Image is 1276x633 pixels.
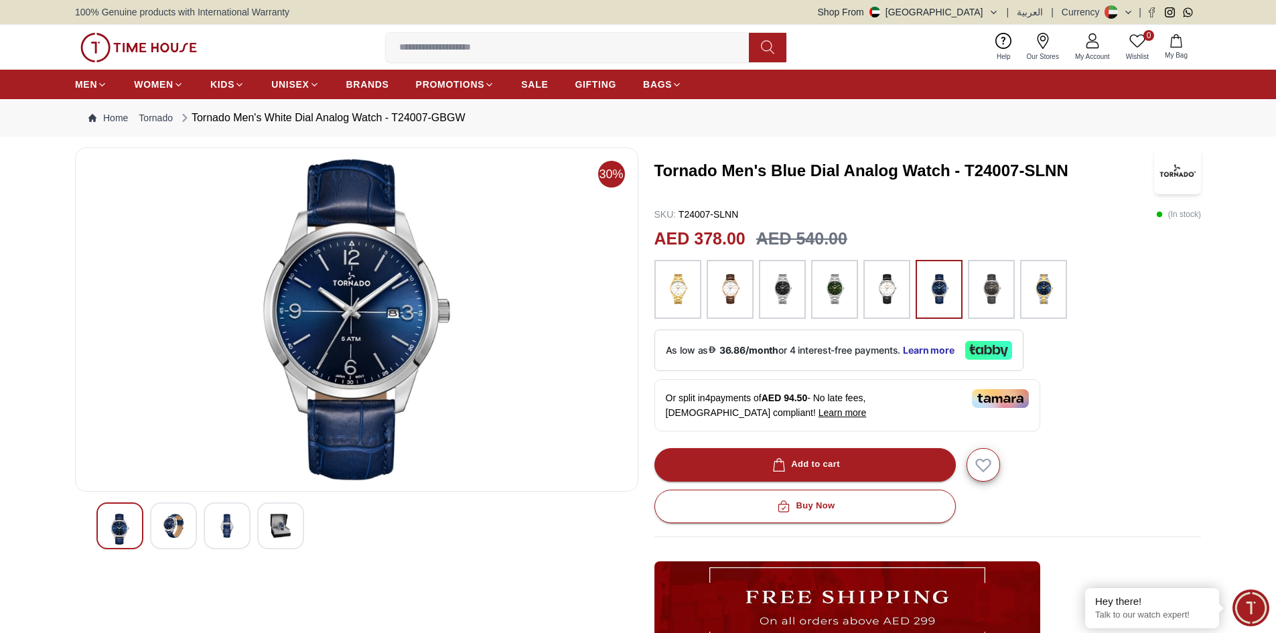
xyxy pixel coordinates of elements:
[972,389,1029,408] img: Tamara
[1147,7,1157,17] a: Facebook
[1232,589,1269,626] div: Chat Widget
[818,5,999,19] button: Shop From[GEOGRAPHIC_DATA]
[134,78,173,91] span: WOMEN
[86,159,627,480] img: Tornado Men's White Dial Analog Watch - T24007-GBGW
[661,267,695,312] img: ...
[75,5,289,19] span: 100% Genuine products with International Warranty
[654,448,956,482] button: Add to cart
[1154,147,1201,194] img: Tornado Men's Blue Dial Analog Watch - T24007-SLNN
[1027,267,1060,312] img: ...
[271,78,309,91] span: UNISEX
[774,498,835,514] div: Buy Now
[1143,30,1154,41] span: 0
[416,78,485,91] span: PROMOTIONS
[770,457,840,472] div: Add to cart
[654,208,739,221] p: T24007-SLNN
[818,267,851,312] img: ...
[1156,208,1201,221] p: ( In stock )
[654,226,746,252] h2: AED 378.00
[139,111,173,125] a: Tornado
[215,514,239,538] img: Tornado Men's White Dial Analog Watch - T24007-GBGW
[75,72,107,96] a: MEN
[654,209,677,220] span: SKU :
[989,30,1019,64] a: Help
[575,72,616,96] a: GIFTING
[521,72,548,96] a: SALE
[922,267,956,312] img: ...
[75,99,1201,137] nav: Breadcrumb
[1183,7,1193,17] a: Whatsapp
[1070,52,1115,62] span: My Account
[80,33,197,62] img: ...
[869,7,880,17] img: United Arab Emirates
[654,490,956,523] button: Buy Now
[598,161,625,188] span: 30%
[161,514,186,538] img: Tornado Men's White Dial Analog Watch - T24007-GBGW
[1118,30,1157,64] a: 0Wishlist
[1021,52,1064,62] span: Our Stores
[1159,50,1193,60] span: My Bag
[75,78,97,91] span: MEN
[654,379,1040,431] div: Or split in 4 payments of - No late fees, [DEMOGRAPHIC_DATA] compliant!
[346,78,389,91] span: BRANDS
[1165,7,1175,17] a: Instagram
[713,267,747,312] img: ...
[1017,5,1043,19] button: العربية
[762,393,807,403] span: AED 94.50
[1051,5,1054,19] span: |
[756,226,847,252] h3: AED 540.00
[1121,52,1154,62] span: Wishlist
[1095,610,1209,621] p: Talk to our watch expert!
[870,267,904,312] img: ...
[1007,5,1009,19] span: |
[108,514,132,545] img: Tornado Men's White Dial Analog Watch - T24007-GBGW
[271,72,319,96] a: UNISEX
[766,267,799,312] img: ...
[210,72,244,96] a: KIDS
[88,111,128,125] a: Home
[269,514,293,538] img: Tornado Men's White Dial Analog Watch - T24007-GBGW
[1062,5,1105,19] div: Currency
[654,160,1155,182] h3: Tornado Men's Blue Dial Analog Watch - T24007-SLNN
[575,78,616,91] span: GIFTING
[643,72,682,96] a: BAGS
[991,52,1016,62] span: Help
[178,110,466,126] div: Tornado Men's White Dial Analog Watch - T24007-GBGW
[346,72,389,96] a: BRANDS
[1095,595,1209,608] div: Hey there!
[521,78,548,91] span: SALE
[210,78,234,91] span: KIDS
[643,78,672,91] span: BAGS
[1019,30,1067,64] a: Our Stores
[1157,31,1196,63] button: My Bag
[975,267,1008,312] img: ...
[134,72,184,96] a: WOMEN
[1139,5,1141,19] span: |
[416,72,495,96] a: PROMOTIONS
[819,407,867,418] span: Learn more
